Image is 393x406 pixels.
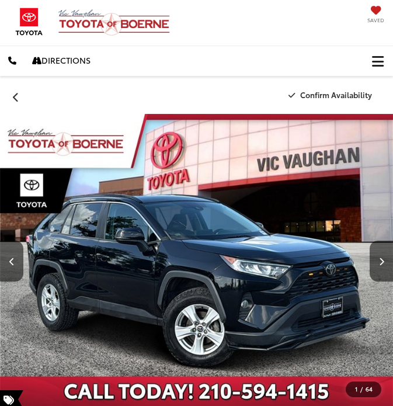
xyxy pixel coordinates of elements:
[58,9,176,36] img: Vic Vaughan Toyota of Boerne
[355,384,357,393] span: 1
[9,4,50,39] img: Toyota
[24,46,99,75] a: Directions
[363,46,393,76] button: Click to show site navigation
[367,10,384,24] a: My Saved Vehicles
[367,16,384,24] span: Saved
[282,85,382,105] button: Confirm Availability
[366,384,373,393] span: 64
[300,89,372,100] span: Confirm Availability
[370,241,393,282] button: Next image
[359,385,364,393] span: /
